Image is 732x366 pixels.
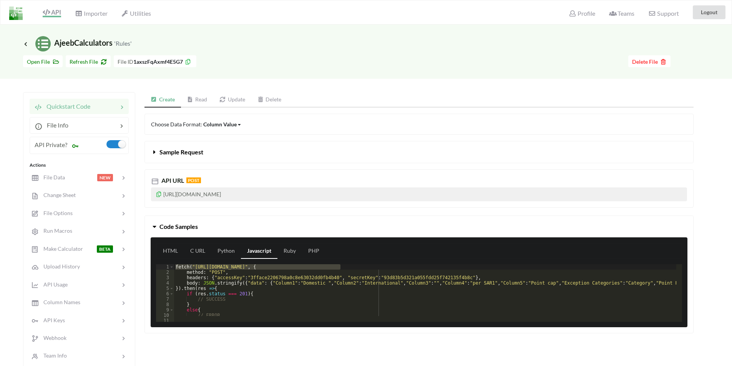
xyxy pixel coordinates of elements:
[151,187,687,201] p: [URL][DOMAIN_NAME]
[39,317,65,323] span: API Keys
[66,55,111,67] button: Refresh File
[609,10,634,17] span: Teams
[156,280,174,286] div: 4
[97,174,113,181] span: NEW
[159,223,198,230] span: Code Samples
[628,55,671,67] button: Delete File
[156,296,174,302] div: 7
[75,10,107,17] span: Importer
[184,243,211,259] a: C URL
[39,263,80,270] span: Upload History
[159,148,203,156] span: Sample Request
[241,243,277,259] a: Javascript
[151,121,242,128] span: Choose Data Format:
[35,141,67,148] span: API Private?
[156,275,174,280] div: 3
[42,121,68,129] span: File Info
[35,36,51,51] img: /static/media/sheets.7a1b7961.svg
[70,58,107,65] span: Refresh File
[156,270,174,275] div: 2
[42,103,90,110] span: Quickstart Code
[27,58,59,65] span: Open File
[160,177,184,184] span: API URL
[186,177,201,183] span: POST
[39,245,83,252] span: Make Calculator
[145,216,693,237] button: Code Samples
[39,192,76,198] span: Change Sheet
[203,120,237,128] div: Column Value
[23,55,63,67] button: Open File
[181,92,214,108] a: Read
[213,92,251,108] a: Update
[39,299,80,305] span: Column Names
[156,313,174,318] div: 10
[632,58,667,65] span: Delete File
[39,352,67,359] span: Team Info
[156,307,174,313] div: 9
[156,264,174,270] div: 1
[145,141,693,163] button: Sample Request
[39,210,73,216] span: File Options
[277,243,302,259] a: Ruby
[302,243,325,259] a: PHP
[693,5,725,19] button: Logout
[648,10,679,17] span: Support
[156,291,174,296] div: 6
[156,286,174,291] div: 5
[211,243,241,259] a: Python
[97,245,113,253] span: BETA
[43,8,61,16] span: API
[121,10,151,17] span: Utilities
[114,40,132,47] small: 'Rules'
[156,318,174,323] div: 11
[39,335,66,341] span: Webhook
[144,92,181,108] a: Create
[23,38,132,47] span: AjeebCalculators
[157,243,184,259] a: HTML
[39,227,72,234] span: Run Macros
[39,281,68,288] span: API Usage
[569,10,595,17] span: Profile
[9,7,23,20] img: LogoIcon.png
[118,58,133,65] span: File ID
[39,174,65,181] span: File Data
[156,302,174,307] div: 8
[133,58,183,65] b: 1axszFqAxmf4E5G7
[30,162,129,169] div: Actions
[251,92,288,108] a: Delete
